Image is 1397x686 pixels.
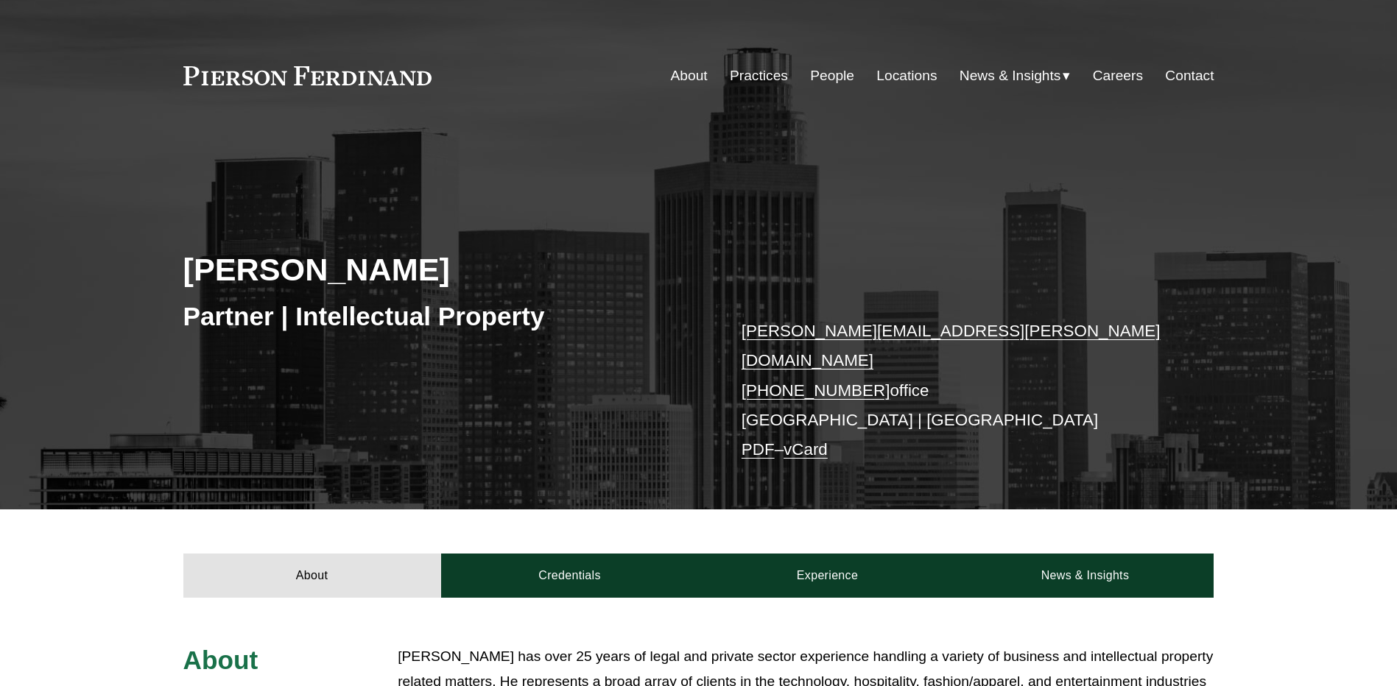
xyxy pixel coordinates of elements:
a: People [810,62,854,90]
a: About [183,554,441,598]
a: About [671,62,708,90]
a: News & Insights [956,554,1214,598]
h2: [PERSON_NAME] [183,250,699,289]
p: office [GEOGRAPHIC_DATA] | [GEOGRAPHIC_DATA] – [742,317,1171,465]
a: Practices [730,62,788,90]
a: vCard [784,440,828,459]
span: About [183,646,258,674]
a: [PHONE_NUMBER] [742,381,890,400]
a: PDF [742,440,775,459]
a: Locations [876,62,937,90]
a: [PERSON_NAME][EMAIL_ADDRESS][PERSON_NAME][DOMAIN_NAME] [742,322,1161,369]
a: Credentials [441,554,699,598]
a: Experience [699,554,957,598]
a: Contact [1165,62,1214,90]
h3: Partner | Intellectual Property [183,300,699,333]
span: News & Insights [960,63,1061,89]
a: Careers [1093,62,1143,90]
a: folder dropdown [960,62,1071,90]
